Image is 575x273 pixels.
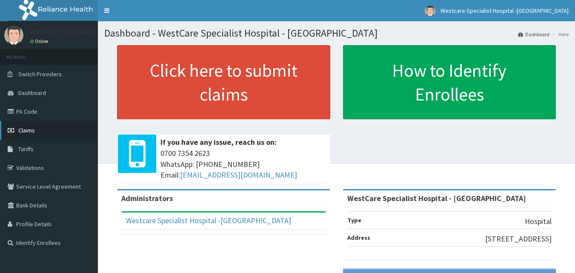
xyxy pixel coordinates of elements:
[18,89,46,97] span: Dashboard
[160,148,326,181] span: 0700 7354 2623 WhatsApp: [PHONE_NUMBER] Email:
[343,45,556,119] a: How to Identify Enrollees
[518,31,549,38] a: Dashboard
[425,6,435,16] img: User Image
[160,137,277,147] b: If you have any issue, reach us on:
[30,28,200,35] p: Westcare Specialist Hospital -[GEOGRAPHIC_DATA]
[18,126,35,134] span: Claims
[30,38,50,44] a: Online
[485,233,552,244] p: [STREET_ADDRESS]
[347,216,361,224] b: Type
[347,234,370,241] b: Address
[104,28,569,39] h1: Dashboard - WestCare Specialist Hospital - [GEOGRAPHIC_DATA]
[18,145,34,153] span: Tariffs
[441,7,569,14] span: Westcare Specialist Hospital -[GEOGRAPHIC_DATA]
[525,216,552,227] p: Hospital
[347,193,526,203] strong: WestCare Specialist Hospital - [GEOGRAPHIC_DATA]
[117,45,330,119] a: Click here to submit claims
[550,31,569,38] li: Here
[126,216,291,225] a: Westcare Specialist Hospital -[GEOGRAPHIC_DATA]
[4,26,23,45] img: User Image
[180,170,297,180] a: [EMAIL_ADDRESS][DOMAIN_NAME]
[18,70,62,78] span: Switch Providers
[121,193,173,203] b: Administrators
